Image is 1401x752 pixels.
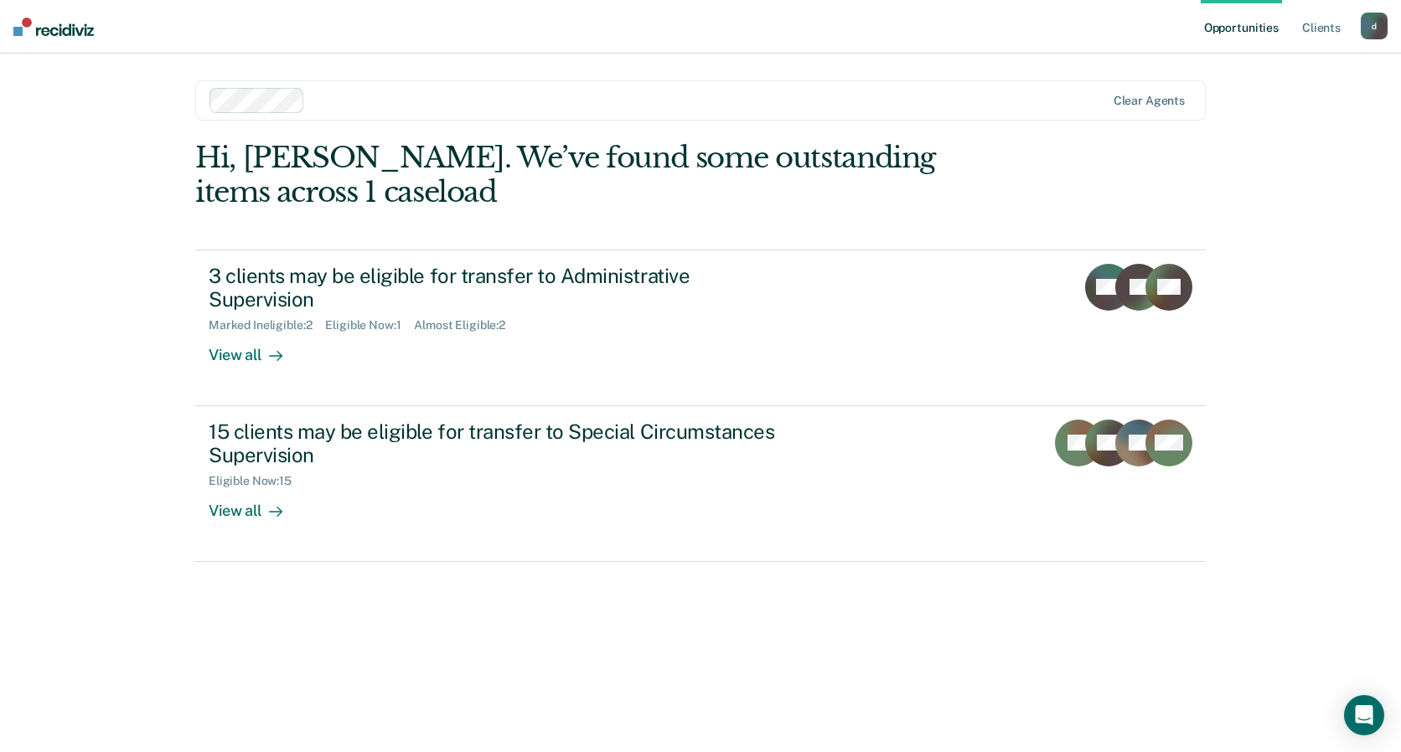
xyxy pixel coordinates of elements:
div: Clear agents [1114,94,1185,108]
div: Eligible Now : 15 [209,474,305,488]
div: View all [209,488,302,521]
a: 15 clients may be eligible for transfer to Special Circumstances SupervisionEligible Now:15View all [195,406,1206,562]
img: Recidiviz [13,18,94,36]
a: 3 clients may be eligible for transfer to Administrative SupervisionMarked Ineligible:2Eligible N... [195,250,1206,406]
div: Open Intercom Messenger [1344,695,1384,735]
div: View all [209,332,302,365]
div: Eligible Now : 1 [325,318,414,332]
div: Marked Ineligible : 2 [209,318,325,332]
div: Hi, [PERSON_NAME]. We’ve found some outstanding items across 1 caseload [195,141,1004,209]
div: 3 clients may be eligible for transfer to Administrative Supervision [209,264,797,312]
button: d [1361,13,1388,39]
div: 15 clients may be eligible for transfer to Special Circumstances Supervision [209,420,797,468]
div: Almost Eligible : 2 [414,318,519,332]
